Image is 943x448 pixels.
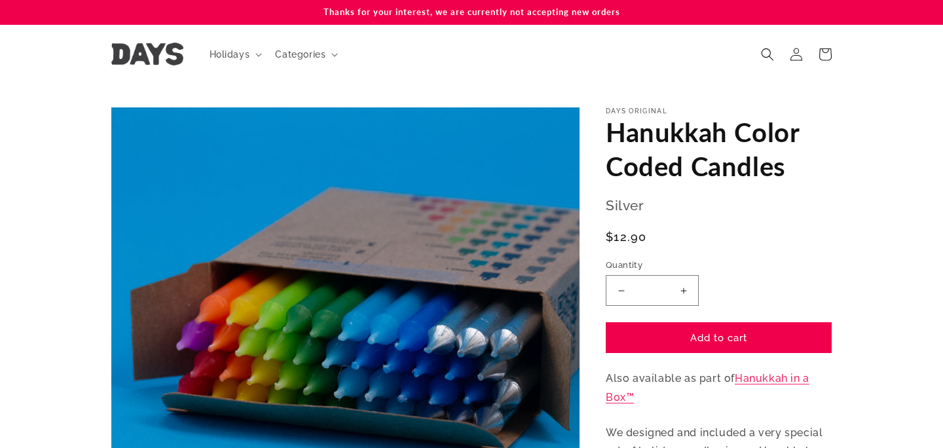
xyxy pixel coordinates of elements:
span: Holidays [210,48,250,60]
button: Add to cart [606,322,832,353]
h1: Hanukkah Color Coded Candles [606,115,832,183]
span: Categories [275,48,325,60]
span: $12.90 [606,228,647,246]
summary: Categories [267,41,343,68]
p: Days Original [606,107,832,115]
label: Quantity [606,259,832,272]
a: Hanukkah in a Box™ [606,372,809,403]
img: Days United [111,43,183,65]
summary: Search [753,40,782,69]
summary: Holidays [202,41,268,68]
p: Silver [606,193,832,218]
